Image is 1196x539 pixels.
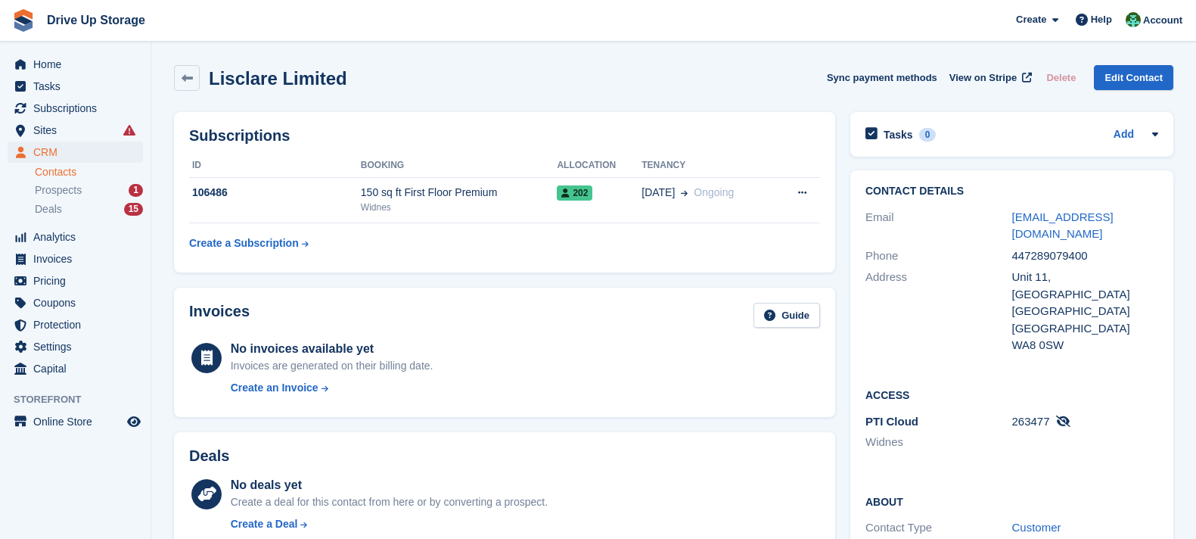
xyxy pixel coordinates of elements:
span: CRM [33,142,124,163]
a: Create an Invoice [231,380,433,396]
div: WA8 0SW [1012,337,1159,354]
h2: Invoices [189,303,250,328]
div: No invoices available yet [231,340,433,358]
span: Home [33,54,124,75]
div: Create a deal for this contact from here or by converting a prospect. [231,494,548,510]
i: Smart entry sync failures have occurred [123,124,135,136]
span: Storefront [14,392,151,407]
a: Drive Up Storage [41,8,151,33]
a: Preview store [125,413,143,431]
th: Tenancy [641,154,774,178]
div: 447289079400 [1012,248,1159,265]
a: Edit Contact [1094,65,1173,90]
span: Analytics [33,226,124,248]
div: 1 [129,184,143,197]
img: stora-icon-8386f47178a22dfd0bd8f6a31ec36ba5ce8667c1dd55bd0f319d3a0aa187defe.svg [12,9,35,32]
div: Create a Subscription [189,235,299,251]
span: Pricing [33,270,124,291]
div: Email [865,209,1012,243]
div: 0 [919,128,937,142]
button: Sync payment methods [827,65,937,90]
img: Camille [1126,12,1141,27]
div: Create a Deal [231,516,298,532]
a: menu [8,98,143,119]
a: menu [8,336,143,357]
span: Create [1016,12,1046,27]
span: Help [1091,12,1112,27]
div: Contact Type [865,519,1012,537]
th: Allocation [557,154,641,178]
a: menu [8,54,143,75]
span: Ongoing [694,186,734,198]
span: Invoices [33,248,124,269]
div: Address [865,269,1012,354]
span: 202 [557,185,592,201]
span: Settings [33,336,124,357]
a: menu [8,270,143,291]
a: menu [8,292,143,313]
div: 150 sq ft First Floor Premium [361,185,558,201]
a: Guide [753,303,820,328]
span: Prospects [35,183,82,198]
a: [EMAIL_ADDRESS][DOMAIN_NAME] [1012,210,1114,241]
a: menu [8,76,143,97]
div: 106486 [189,185,361,201]
div: [GEOGRAPHIC_DATA] [1012,320,1159,338]
a: menu [8,248,143,269]
span: Sites [33,120,124,141]
a: Deals 15 [35,201,143,217]
span: 263477 [1012,415,1050,428]
h2: Deals [189,447,229,465]
h2: Access [865,387,1158,402]
a: menu [8,142,143,163]
a: menu [8,411,143,432]
div: Widnes [361,201,558,214]
a: Create a Subscription [189,229,309,257]
span: PTI Cloud [865,415,918,428]
div: 15 [124,203,143,216]
span: Coupons [33,292,124,313]
span: Account [1143,13,1182,28]
h2: Lisclare Limited [209,68,347,89]
th: ID [189,154,361,178]
button: Delete [1040,65,1082,90]
div: Unit 11, [GEOGRAPHIC_DATA] [1012,269,1159,303]
a: Prospects 1 [35,182,143,198]
div: No deals yet [231,476,548,494]
div: [GEOGRAPHIC_DATA] [1012,303,1159,320]
div: Create an Invoice [231,380,318,396]
a: menu [8,358,143,379]
h2: About [865,494,1158,509]
span: Tasks [33,76,124,97]
span: Deals [35,202,62,217]
a: Contacts [35,165,143,179]
h2: Contact Details [865,185,1158,198]
a: Create a Deal [231,516,548,532]
th: Booking [361,154,558,178]
div: Invoices are generated on their billing date. [231,358,433,374]
a: menu [8,314,143,335]
span: Capital [33,358,124,379]
span: Online Store [33,411,124,432]
span: View on Stripe [949,70,1017,86]
span: Subscriptions [33,98,124,119]
li: Widnes [865,434,1012,451]
span: [DATE] [641,185,675,201]
a: Customer [1012,521,1061,534]
a: menu [8,120,143,141]
span: Protection [33,314,124,335]
a: menu [8,226,143,248]
h2: Subscriptions [189,127,820,145]
a: View on Stripe [943,65,1035,90]
a: Add [1114,126,1134,144]
h2: Tasks [884,128,913,142]
div: Phone [865,248,1012,265]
